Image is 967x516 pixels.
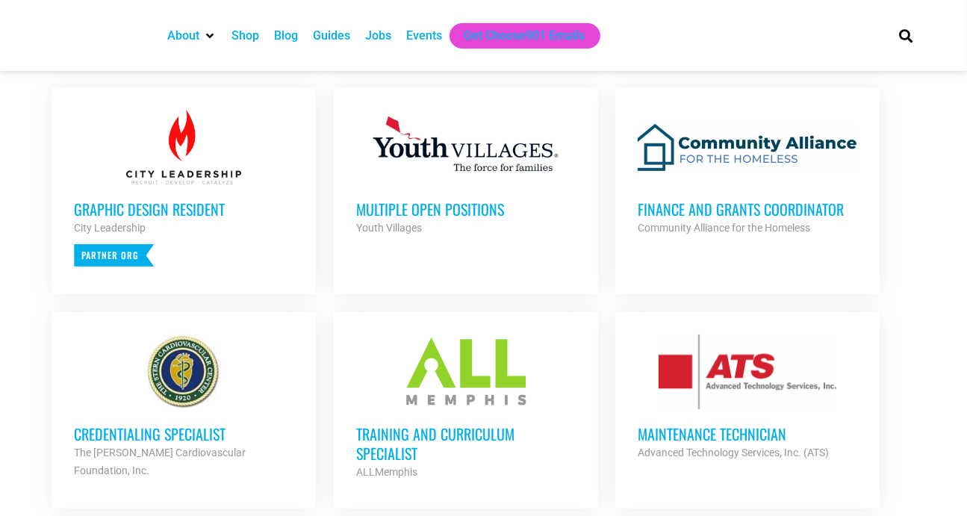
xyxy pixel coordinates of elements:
[74,447,246,476] strong: The [PERSON_NAME] Cardiovascular Foundation, Inc.
[334,87,598,259] a: Multiple Open Positions Youth Villages
[894,23,918,48] div: Search
[638,222,810,234] strong: Community Alliance for the Homeless
[356,424,576,463] h3: Training and Curriculum Specialist
[274,27,298,45] a: Blog
[464,27,585,45] a: Get Choose901 Emails
[160,23,224,49] div: About
[160,23,874,49] nav: Main nav
[231,27,259,45] a: Shop
[615,312,880,484] a: Maintenance Technician Advanced Technology Services, Inc. (ATS)
[74,222,146,234] strong: City Leadership
[638,199,857,219] h3: Finance and Grants Coordinator
[356,222,422,234] strong: Youth Villages
[638,424,857,444] h3: Maintenance Technician
[52,87,316,289] a: Graphic Design Resident City Leadership Partner Org
[365,27,391,45] a: Jobs
[334,312,598,503] a: Training and Curriculum Specialist ALLMemphis
[638,447,829,459] strong: Advanced Technology Services, Inc. (ATS)
[313,27,350,45] a: Guides
[356,199,576,219] h3: Multiple Open Positions
[356,466,417,478] strong: ALLMemphis
[167,27,199,45] a: About
[74,199,293,219] h3: Graphic Design Resident
[615,87,880,259] a: Finance and Grants Coordinator Community Alliance for the Homeless
[74,244,154,267] p: Partner Org
[406,27,442,45] a: Events
[52,312,316,502] a: Credentialing Specialist The [PERSON_NAME] Cardiovascular Foundation, Inc.
[74,424,293,444] h3: Credentialing Specialist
